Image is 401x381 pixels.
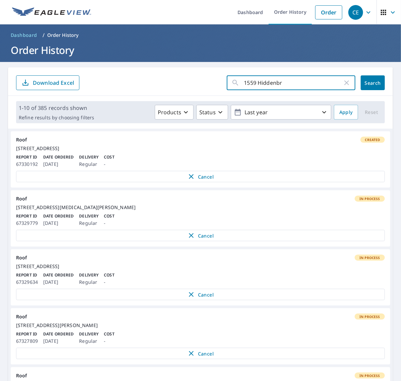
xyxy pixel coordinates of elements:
[33,79,74,86] p: Download Excel
[16,322,385,328] div: [STREET_ADDRESS][PERSON_NAME]
[19,104,94,112] p: 1-10 of 385 records shown
[19,115,94,121] p: Refine results by choosing filters
[79,219,98,227] p: Regular
[199,108,216,116] p: Status
[16,314,385,320] div: Roof
[16,348,385,359] button: Cancel
[12,7,91,17] img: EV Logo
[11,190,390,247] a: RoofIn Process[STREET_ADDRESS][MEDICAL_DATA][PERSON_NAME]Report ID67329779Date Ordered[DATE]Deliv...
[104,331,114,337] p: Cost
[11,32,37,39] span: Dashboard
[16,255,385,261] div: Roof
[23,232,378,240] span: Cancel
[244,73,343,92] input: Address, Report #, Claim ID, etc.
[361,75,385,90] button: Search
[155,105,194,120] button: Products
[104,337,114,345] p: -
[11,131,390,188] a: RoofCreated[STREET_ADDRESS]Report ID67330192Date Ordered[DATE]DeliveryRegularCost-Cancel
[79,213,98,219] p: Delivery
[79,154,98,160] p: Delivery
[16,272,38,278] p: Report ID
[16,230,385,241] button: Cancel
[361,137,384,142] span: Created
[16,204,385,210] div: [STREET_ADDRESS][MEDICAL_DATA][PERSON_NAME]
[355,314,384,319] span: In Process
[11,249,390,306] a: RoofIn Process[STREET_ADDRESS]Report ID67329634Date Ordered[DATE]DeliveryRegularCost-Cancel
[16,263,385,269] div: [STREET_ADDRESS]
[43,278,74,286] p: [DATE]
[16,160,38,168] p: 67330192
[16,196,385,202] div: Roof
[334,105,358,120] button: Apply
[16,75,79,90] button: Download Excel
[8,43,393,57] h1: Order History
[43,213,74,219] p: Date Ordered
[16,154,38,160] p: Report ID
[43,272,74,278] p: Date Ordered
[43,331,74,337] p: Date Ordered
[79,331,98,337] p: Delivery
[23,350,378,358] span: Cancel
[8,30,40,41] a: Dashboard
[16,331,38,337] p: Report ID
[16,289,385,300] button: Cancel
[242,107,320,118] p: Last year
[315,5,342,19] a: Order
[79,337,98,345] p: Regular
[16,219,38,227] p: 67329779
[43,154,74,160] p: Date Ordered
[79,272,98,278] p: Delivery
[355,196,384,201] span: In Process
[355,255,384,260] span: In Process
[104,278,114,286] p: -
[16,213,38,219] p: Report ID
[196,105,228,120] button: Status
[16,171,385,182] button: Cancel
[158,108,181,116] p: Products
[43,31,45,39] li: /
[355,373,384,378] span: In Process
[366,80,380,86] span: Search
[23,291,378,299] span: Cancel
[16,137,385,143] div: Roof
[104,154,114,160] p: Cost
[11,308,390,365] a: RoofIn Process[STREET_ADDRESS][PERSON_NAME]Report ID67327809Date Ordered[DATE]DeliveryRegularCost...
[79,278,98,286] p: Regular
[23,173,378,181] span: Cancel
[104,160,114,168] p: -
[16,373,385,379] div: Roof
[16,278,38,286] p: 67329634
[16,337,38,345] p: 67327809
[104,213,114,219] p: Cost
[47,32,79,39] p: Order History
[348,5,363,20] div: CE
[43,219,74,227] p: [DATE]
[16,145,385,151] div: [STREET_ADDRESS]
[104,272,114,278] p: Cost
[43,160,74,168] p: [DATE]
[231,105,331,120] button: Last year
[8,30,393,41] nav: breadcrumb
[79,160,98,168] p: Regular
[104,219,114,227] p: -
[43,337,74,345] p: [DATE]
[339,108,353,117] span: Apply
